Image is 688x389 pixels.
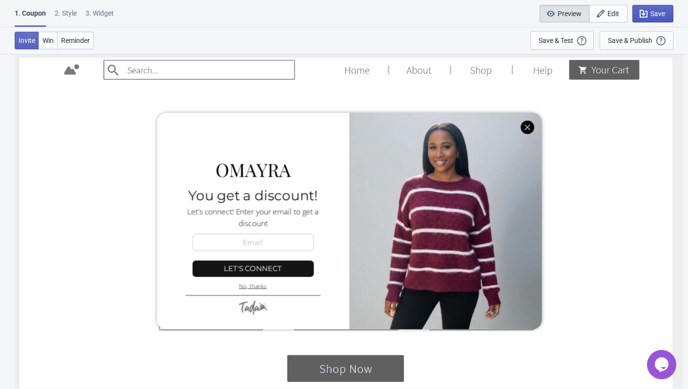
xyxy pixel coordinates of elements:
[61,37,90,44] span: Reminder
[600,31,673,50] button: Save & Publish
[539,37,573,44] div: Save & Test
[558,10,582,18] span: Preview
[39,32,58,49] button: Win
[650,10,665,18] span: Save
[530,31,594,50] button: Save & Test
[55,8,77,25] div: 2 . Style
[647,350,678,379] iframe: chat widget
[540,5,590,22] button: Preview
[632,5,673,22] button: Save
[608,37,652,44] div: Save & Publish
[15,32,39,49] button: Invite
[42,37,54,44] span: Win
[607,10,619,18] span: Edit
[589,5,627,22] button: Edit
[85,8,114,25] div: 3. Widget
[57,32,94,49] button: Reminder
[19,37,35,44] span: Invite
[15,8,46,27] div: 1. Coupon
